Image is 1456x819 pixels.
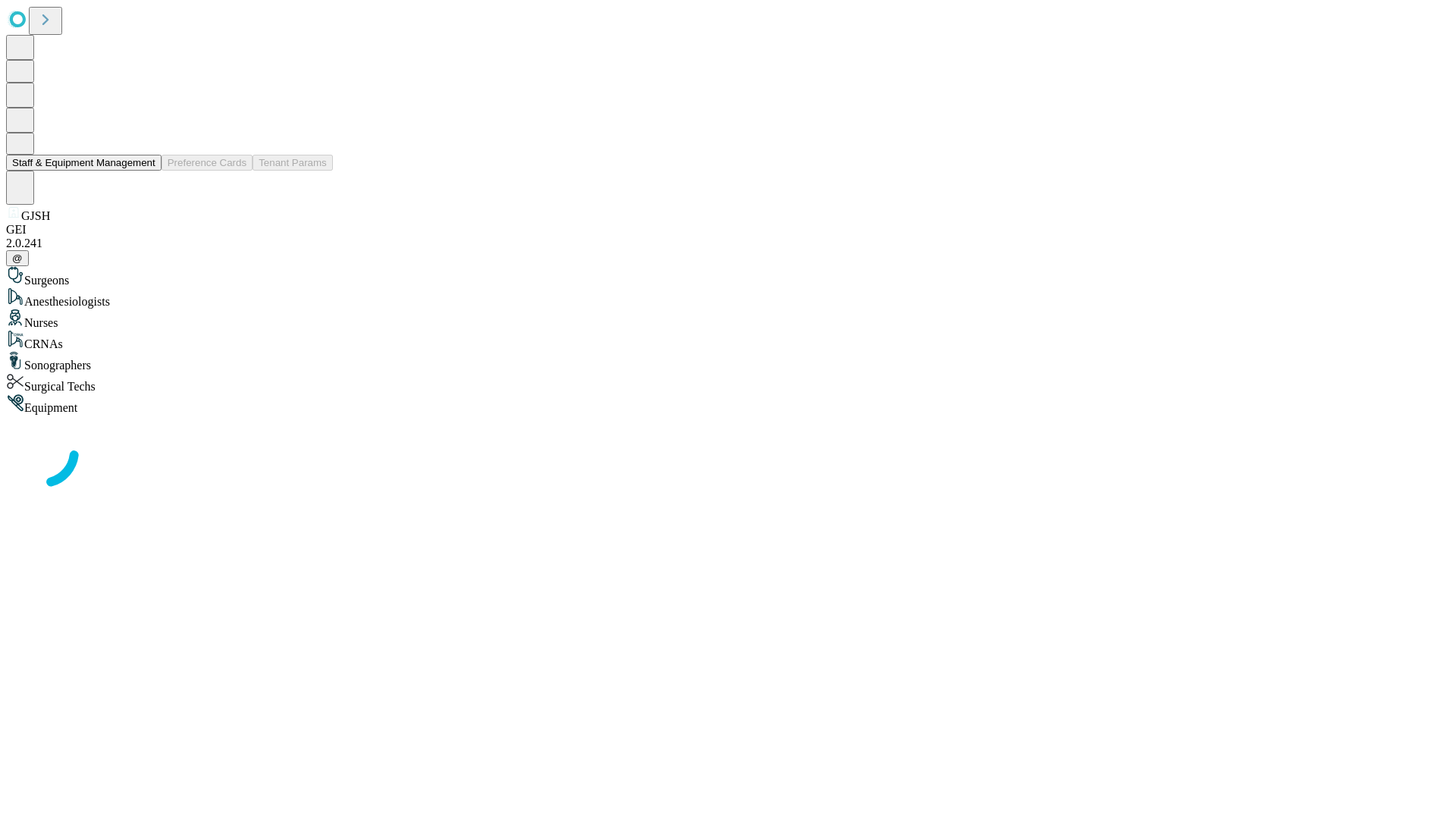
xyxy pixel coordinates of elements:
[6,237,1450,250] div: 2.0.241
[6,223,1450,237] div: GEI
[6,250,29,266] button: @
[162,155,253,171] button: Preference Cards
[6,287,1450,309] div: Anesthesiologists
[12,253,23,264] span: @
[6,372,1450,394] div: Surgical Techs
[6,394,1450,415] div: Equipment
[253,155,333,171] button: Tenant Params
[6,155,162,171] button: Staff & Equipment Management
[6,266,1450,287] div: Surgeons
[6,309,1450,330] div: Nurses
[6,330,1450,351] div: CRNAs
[21,209,50,222] span: GJSH
[6,351,1450,372] div: Sonographers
